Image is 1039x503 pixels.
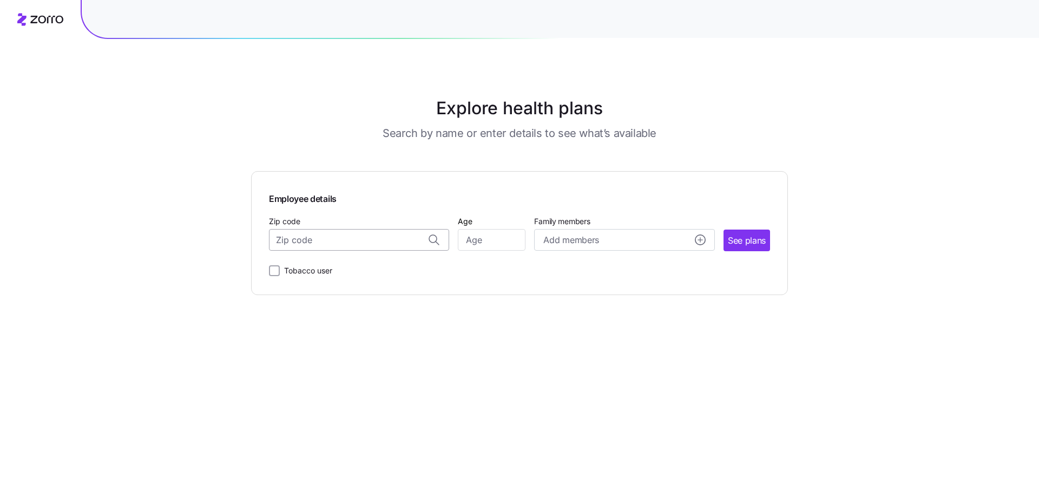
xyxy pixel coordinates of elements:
[728,234,766,247] span: See plans
[278,95,761,121] h1: Explore health plans
[383,126,656,141] h3: Search by name or enter details to see what’s available
[458,215,472,227] label: Age
[695,234,706,245] svg: add icon
[543,233,599,247] span: Add members
[534,216,714,227] span: Family members
[269,215,300,227] label: Zip code
[269,229,449,251] input: Zip code
[458,229,525,251] input: Age
[280,264,332,277] label: Tobacco user
[534,229,714,251] button: Add membersadd icon
[724,230,770,251] button: See plans
[269,189,337,206] span: Employee details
